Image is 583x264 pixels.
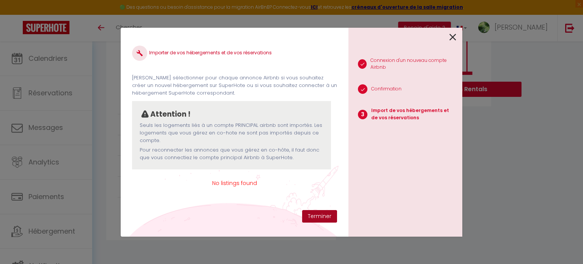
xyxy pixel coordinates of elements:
span: No listings found [132,179,337,187]
p: Import de vos hébergements et de vos réservations [371,107,456,122]
p: Attention ! [150,109,191,120]
span: 3 [358,110,367,119]
p: Seuls les logements liés à un compte PRINCIPAL airbnb sont importés. Les logements que vous gérez... [140,122,323,145]
p: Pour reconnecter les annonces que vous gérez en co-hôte, il faut donc que vous connectiez le comp... [140,146,323,162]
button: Terminer [302,210,337,223]
button: Ouvrir le widget de chat LiveChat [6,3,29,26]
p: [PERSON_NAME] sélectionner pour chaque annonce Airbnb si vous souhaitez créer un nouvel hébergeme... [132,74,337,97]
p: Connexion d'un nouveau compte Airbnb [370,57,456,71]
h4: Importer de vos hébergements et de vos réservations [132,46,337,61]
p: Confirmation [371,85,402,93]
